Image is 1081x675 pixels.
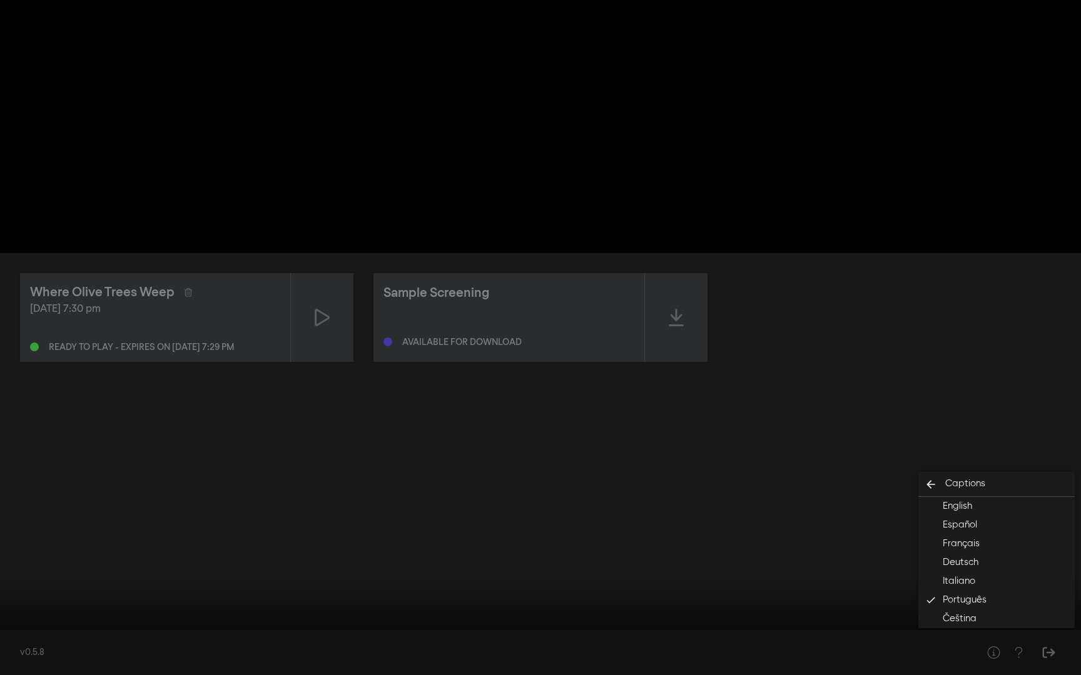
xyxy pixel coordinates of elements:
button: Français [918,534,1075,553]
button: Português [918,591,1075,609]
span: English [943,499,972,514]
div: v0.5.8 [20,646,956,659]
button: Español [918,516,1075,534]
button: Back [918,472,1075,497]
span: Čeština [943,612,977,626]
i: arrow_back [918,478,943,491]
span: Deutsch [943,556,978,570]
button: Sign Out [1036,640,1061,665]
span: Captions [945,477,985,491]
span: Français [943,537,980,551]
button: Help [981,640,1006,665]
button: Čeština [918,609,1075,628]
button: Deutsch [918,553,1075,572]
button: Help [1006,640,1031,665]
span: Português [943,593,987,607]
span: Español [943,518,977,532]
span: Italiano [943,574,975,589]
button: English [918,497,1075,516]
button: Italiano [918,572,1075,591]
i: done [922,594,943,606]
